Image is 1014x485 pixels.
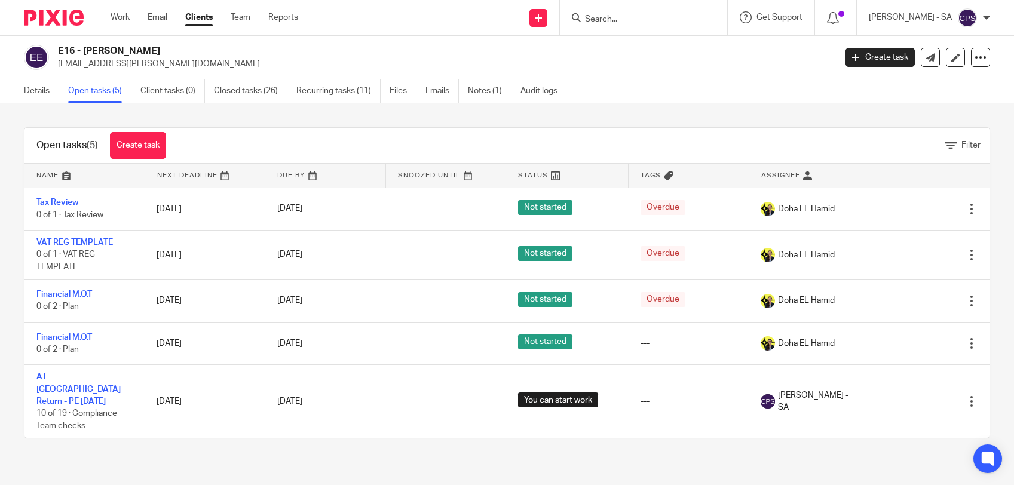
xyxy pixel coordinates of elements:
span: Status [518,172,548,179]
input: Search [584,14,691,25]
span: Doha EL Hamid [778,337,835,349]
span: [DATE] [277,297,302,305]
span: [DATE] [277,251,302,259]
span: [PERSON_NAME] - SA [778,389,857,414]
span: Overdue [641,200,685,215]
a: Details [24,79,59,103]
span: Not started [518,292,572,307]
span: [DATE] [277,339,302,348]
span: Snoozed Until [398,172,461,179]
td: [DATE] [145,365,265,438]
a: Audit logs [520,79,566,103]
span: Overdue [641,292,685,307]
span: Doha EL Hamid [778,203,835,215]
img: svg%3E [24,45,49,70]
a: Clients [185,11,213,23]
div: --- [641,395,737,407]
span: Doha EL Hamid [778,294,835,306]
span: (5) [87,140,98,150]
span: Tags [641,172,661,179]
div: --- [641,337,737,349]
span: Overdue [641,246,685,261]
img: Pixie [24,10,84,26]
img: svg%3E [958,8,977,27]
span: Not started [518,200,572,215]
a: Email [148,11,167,23]
img: Doha-Starbridge.jpg [761,294,775,308]
a: Open tasks (5) [68,79,131,103]
span: Get Support [756,13,802,22]
a: Closed tasks (26) [214,79,287,103]
img: Doha-Starbridge.jpg [761,248,775,262]
a: Financial M.O.T [36,333,92,342]
span: Not started [518,246,572,261]
h1: Open tasks [36,139,98,152]
td: [DATE] [145,322,265,364]
p: [EMAIL_ADDRESS][PERSON_NAME][DOMAIN_NAME] [58,58,828,70]
span: 0 of 1 · Tax Review [36,211,103,219]
a: Recurring tasks (11) [296,79,381,103]
a: Work [111,11,130,23]
a: Team [231,11,250,23]
p: [PERSON_NAME] - SA [869,11,952,23]
a: VAT REG TEMPLATE [36,238,113,247]
a: Client tasks (0) [140,79,205,103]
td: [DATE] [145,230,265,279]
img: Doha-Starbridge.jpg [761,336,775,351]
a: AT - [GEOGRAPHIC_DATA] Return - PE [DATE] [36,373,121,406]
span: Doha EL Hamid [778,249,835,261]
a: Create task [110,132,166,159]
span: [DATE] [277,205,302,213]
span: 10 of 19 · Compliance Team checks [36,409,117,430]
span: 0 of 1 · VAT REG TEMPLATE [36,251,95,272]
img: svg%3E [761,394,775,409]
span: Filter [961,141,981,149]
td: [DATE] [145,280,265,322]
span: 0 of 2 · Plan [36,303,79,311]
a: Reports [268,11,298,23]
a: Notes (1) [468,79,511,103]
td: [DATE] [145,188,265,230]
h2: E16 - [PERSON_NAME] [58,45,673,57]
a: Create task [845,48,915,67]
span: 0 of 2 · Plan [36,345,79,354]
a: Financial M.O.T [36,290,92,299]
span: You can start work [518,392,598,407]
a: Emails [425,79,459,103]
span: Not started [518,334,572,349]
img: Doha-Starbridge.jpg [761,202,775,216]
a: Tax Review [36,198,78,207]
span: [DATE] [277,397,302,406]
a: Files [390,79,416,103]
